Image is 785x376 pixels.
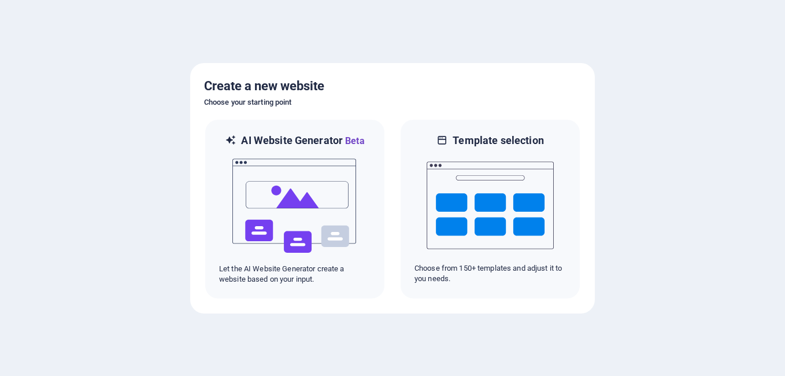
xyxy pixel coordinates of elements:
[219,264,371,285] p: Let the AI Website Generator create a website based on your input.
[204,119,386,300] div: AI Website GeneratorBetaaiLet the AI Website Generator create a website based on your input.
[453,134,543,148] h6: Template selection
[414,263,566,284] p: Choose from 150+ templates and adjust it to you needs.
[241,134,364,148] h6: AI Website Generator
[204,77,581,95] h5: Create a new website
[204,95,581,109] h6: Choose your starting point
[343,135,365,146] span: Beta
[399,119,581,300] div: Template selectionChoose from 150+ templates and adjust it to you needs.
[231,148,358,264] img: ai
